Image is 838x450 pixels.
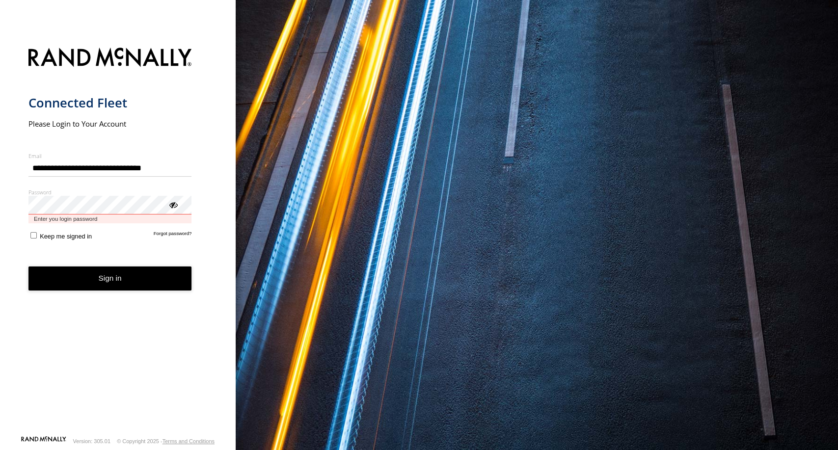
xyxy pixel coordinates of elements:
input: Keep me signed in [30,232,37,238]
h2: Please Login to Your Account [28,119,192,129]
a: Terms and Conditions [162,438,215,444]
div: ViewPassword [168,199,178,209]
span: Keep me signed in [40,233,92,240]
span: Enter you login password [28,214,192,224]
label: Password [28,188,192,196]
a: Forgot password? [154,231,192,240]
div: Version: 305.01 [73,438,110,444]
h1: Connected Fleet [28,95,192,111]
form: main [28,42,208,435]
img: Rand McNally [28,46,192,71]
a: Visit our Website [21,436,66,446]
button: Sign in [28,266,192,291]
label: Email [28,152,192,159]
div: © Copyright 2025 - [117,438,215,444]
